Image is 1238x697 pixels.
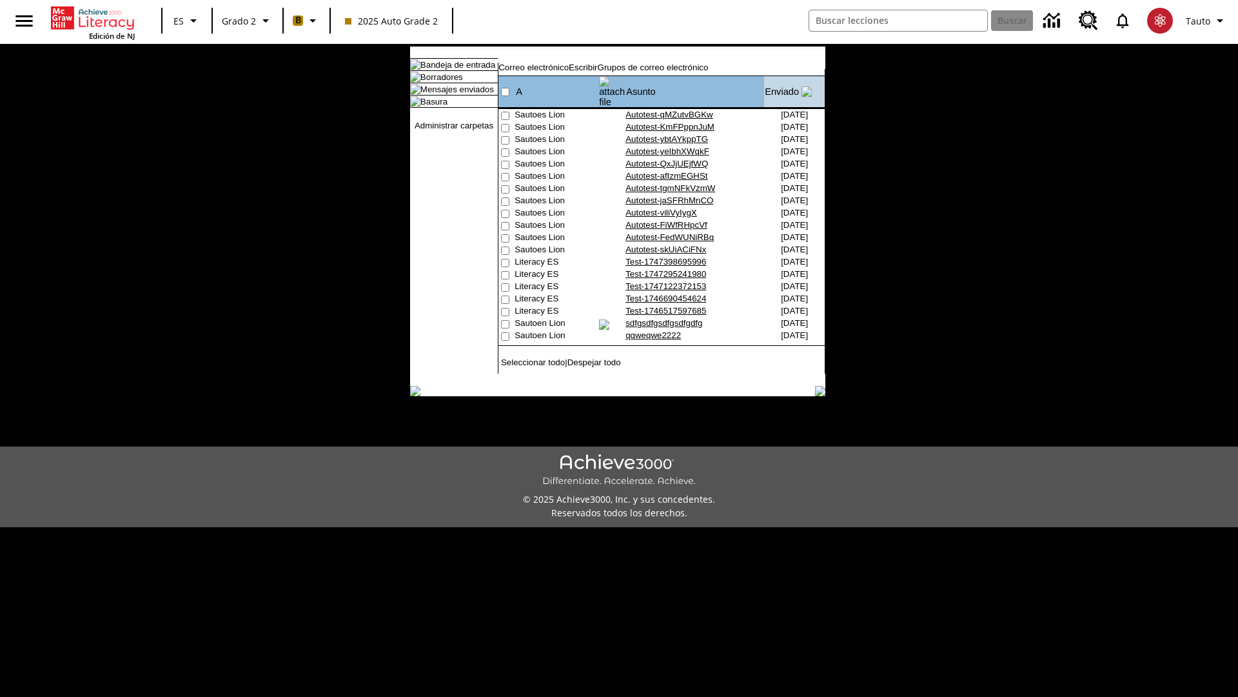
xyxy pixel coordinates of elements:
[1106,4,1139,37] a: Notificaciones
[781,159,808,168] nobr: [DATE]
[420,72,463,82] a: Borradores
[542,454,696,487] img: Achieve3000 Differentiate Accelerate Achieve
[515,171,598,183] td: Sautoes Lion
[625,134,708,144] a: Autotest-ybtAYkppTG
[781,306,808,316] nobr: [DATE]
[598,63,709,72] a: Grupos de correo electrónico
[515,245,598,257] td: Sautoes Lion
[1071,3,1106,38] a: Centro de recursos, Se abrirá en una pestaña nueva.
[217,9,279,32] button: Grado: Grado 2, Elige un grado
[515,146,598,159] td: Sautoes Lion
[625,257,706,267] a: Test-1747398695996
[1036,3,1071,39] a: Centro de información
[781,257,808,267] nobr: [DATE]
[625,196,713,205] a: Autotest-jaSFRhMnCO
[781,245,808,254] nobr: [DATE]
[1139,4,1181,37] button: Escoja un nuevo avatar
[781,281,808,291] nobr: [DATE]
[89,31,135,41] span: Edición de NJ
[420,85,494,94] a: Mensajes enviados
[781,146,808,156] nobr: [DATE]
[1181,9,1233,32] button: Perfil/Configuración
[809,10,987,31] input: Buscar campo
[1147,8,1173,34] img: avatar image
[498,63,569,72] a: Correo electrónico
[599,319,609,330] img: attach_icon.gif
[625,171,707,181] a: Autotest-afIzmEGHSt
[515,281,598,294] td: Literacy ES
[625,318,702,328] a: sdfgsdfgsdfgsdfgdfg
[515,269,598,281] td: Literacy ES
[781,183,808,193] nobr: [DATE]
[501,358,565,367] a: Seleccionar todo
[515,294,598,306] td: Literacy ES
[625,269,706,279] a: Test-1747295241980
[515,134,598,146] td: Sautoes Lion
[625,146,709,156] a: Autotest-yeIbhXWqkF
[515,318,598,330] td: Sautoen Lion
[781,294,808,303] nobr: [DATE]
[516,86,522,97] a: A
[515,306,598,318] td: Literacy ES
[410,84,420,94] img: folder_icon_pick.gif
[781,110,808,119] nobr: [DATE]
[781,318,808,328] nobr: [DATE]
[51,4,135,41] div: Portada
[515,330,598,343] td: Sautoen Lion
[625,122,714,132] a: Autotest-KmFPppnJuM
[599,76,625,107] img: attach file
[515,220,598,232] td: Sautoes Lion
[781,269,808,279] nobr: [DATE]
[781,208,808,217] nobr: [DATE]
[625,110,713,119] a: Autotest-qMZutvBGKw
[626,86,656,97] a: Asunto
[515,208,598,220] td: Sautoes Lion
[765,86,799,97] a: Enviado
[1186,14,1210,28] span: Tauto
[815,386,825,396] img: table_footer_right.gif
[781,220,808,230] nobr: [DATE]
[625,306,706,316] a: Test-1746517597685
[781,330,808,340] nobr: [DATE]
[625,245,706,254] a: Autotest-skUiACiFNx
[410,72,420,82] img: folder_icon.gif
[515,257,598,269] td: Literacy ES
[498,358,620,367] td: |
[515,110,598,122] td: Sautoes Lion
[515,159,598,171] td: Sautoes Lion
[781,232,808,242] nobr: [DATE]
[625,281,706,291] a: Test-1747122372153
[410,59,420,70] img: folder_icon.gif
[625,294,706,303] a: Test-1746690454624
[625,183,715,193] a: Autotest-tgmNFkVzmW
[625,232,714,242] a: Autotest-FedWUNiRBq
[345,14,438,28] span: 2025 Auto Grade 2
[415,121,493,130] a: Administrar carpetas
[781,122,808,132] nobr: [DATE]
[295,12,301,28] span: B
[420,60,495,70] a: Bandeja de entrada
[288,9,326,32] button: Boost El color de la clase es anaranjado claro. Cambiar el color de la clase.
[781,196,808,205] nobr: [DATE]
[498,374,825,374] img: black_spacer.gif
[801,86,812,97] img: arrow_down.gif
[173,14,184,28] span: ES
[567,358,621,367] a: Despejar todo
[625,330,681,340] a: qqweqwe2222
[515,183,598,196] td: Sautoes Lion
[420,97,447,106] a: Basura
[515,232,598,245] td: Sautoes Lion
[222,14,256,28] span: Grado 2
[410,96,420,106] img: folder_icon.gif
[625,220,707,230] a: Autotest-FiWfRHpcVf
[410,386,420,396] img: table_footer_left.gif
[515,122,598,134] td: Sautoes Lion
[515,196,598,208] td: Sautoes Lion
[781,171,808,181] nobr: [DATE]
[781,134,808,144] nobr: [DATE]
[625,159,708,168] a: Autotest-QxJjUEjfWQ
[625,208,697,217] a: Autotest-viliVyIygX
[569,63,597,72] a: Escribir
[166,9,208,32] button: Lenguaje: ES, Selecciona un idioma
[5,2,43,40] button: Abrir el menú lateral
